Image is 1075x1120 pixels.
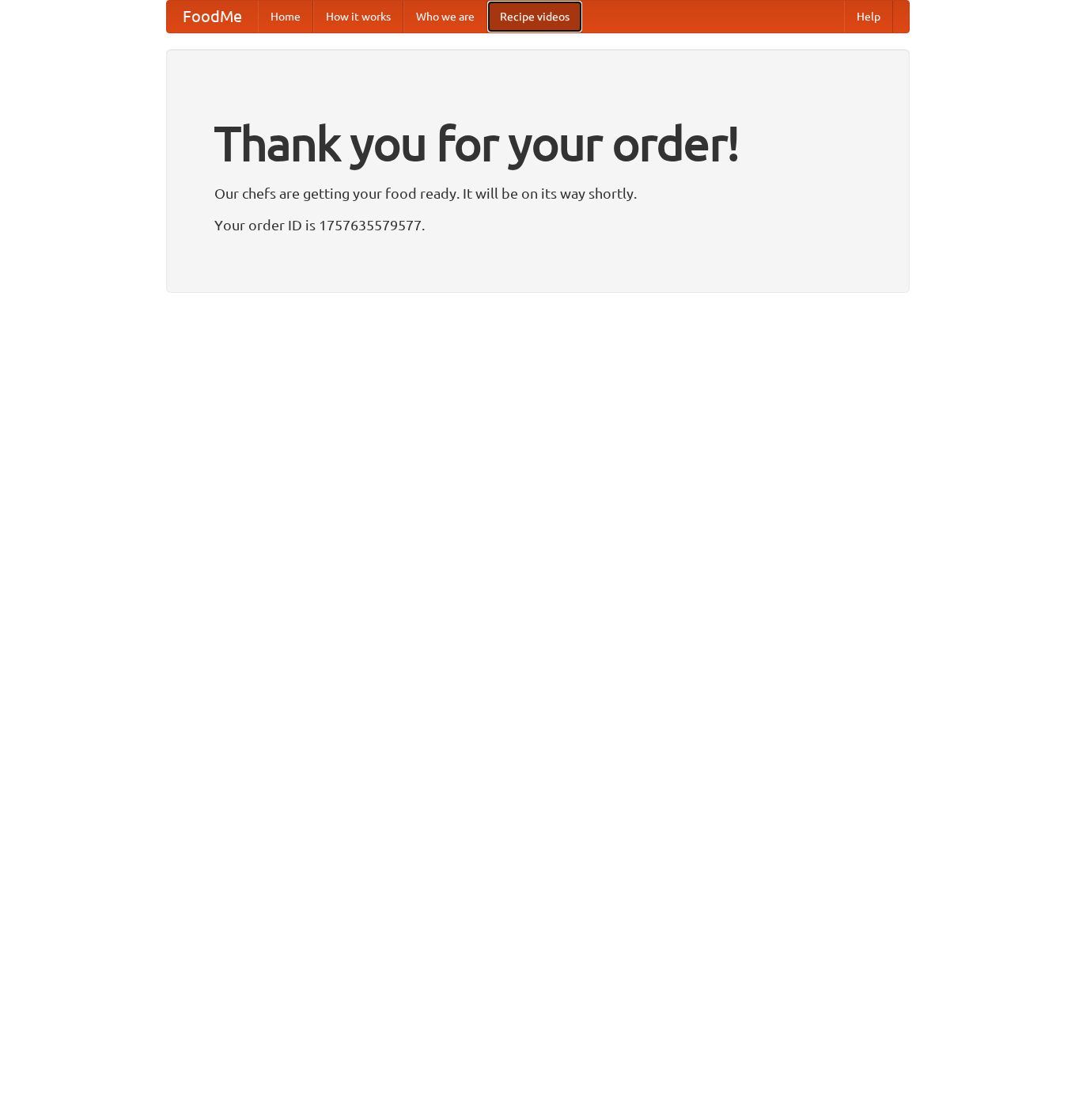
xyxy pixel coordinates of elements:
[214,213,861,237] p: Your order ID is 1757635579577.
[214,105,861,181] h1: Thank you for your order!
[313,1,403,32] a: How it works
[258,1,313,32] a: Home
[167,1,258,32] a: FoodMe
[487,1,582,32] a: Recipe videos
[844,1,893,32] a: Help
[214,181,861,205] p: Our chefs are getting your food ready. It will be on its way shortly.
[403,1,487,32] a: Who we are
